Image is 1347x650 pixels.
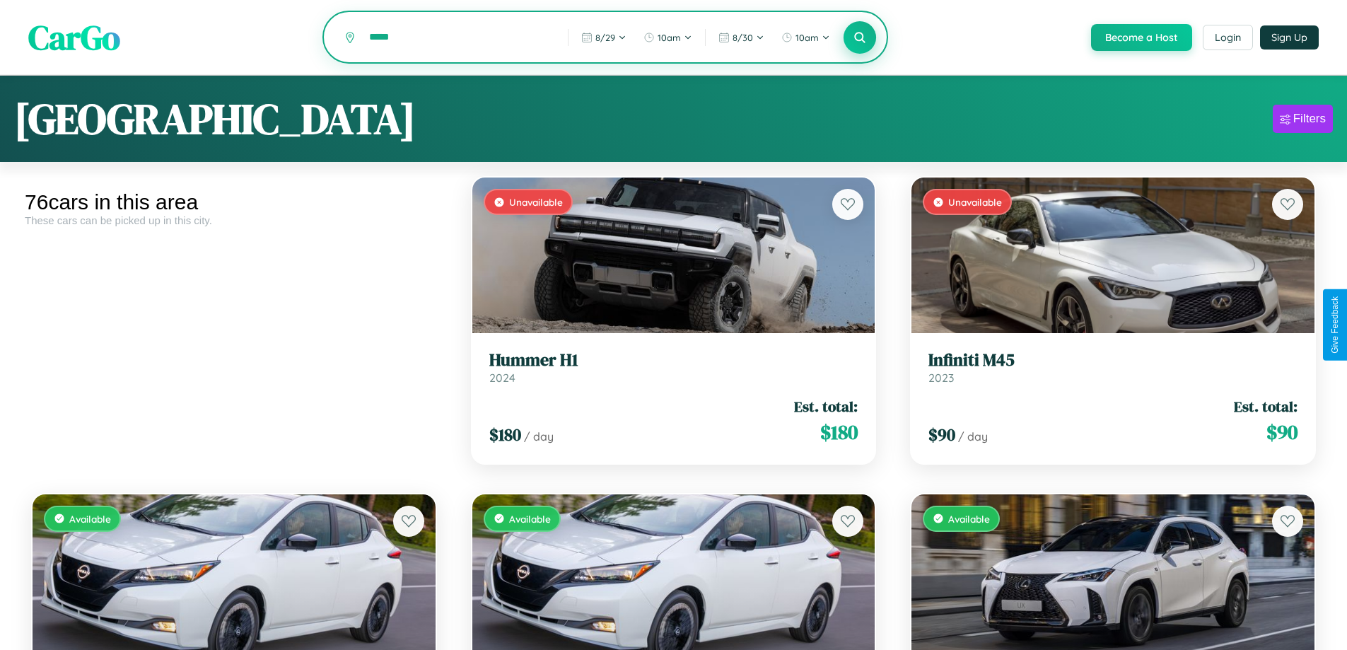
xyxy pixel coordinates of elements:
span: Est. total: [794,396,858,417]
a: Hummer H12024 [489,350,858,385]
div: These cars can be picked up in this city. [25,214,443,226]
span: $ 180 [820,418,858,446]
button: Sign Up [1260,25,1319,50]
span: Available [69,513,111,525]
span: / day [524,429,554,443]
button: 8/30 [711,26,771,49]
span: 2023 [928,371,954,385]
div: 76 cars in this area [25,190,443,214]
button: 8/29 [574,26,634,49]
h3: Hummer H1 [489,350,858,371]
span: 8 / 30 [733,32,753,43]
a: Infiniti M452023 [928,350,1298,385]
span: Unavailable [509,196,563,208]
button: Login [1203,25,1253,50]
span: Est. total: [1234,396,1298,417]
span: CarGo [28,14,120,61]
div: Give Feedback [1330,296,1340,354]
button: 10am [774,26,837,49]
button: Become a Host [1091,24,1192,51]
span: 2024 [489,371,515,385]
h3: Infiniti M45 [928,350,1298,371]
button: Filters [1273,105,1333,133]
span: Available [509,513,551,525]
span: $ 90 [1266,418,1298,446]
span: / day [958,429,988,443]
button: 10am [636,26,699,49]
span: Available [948,513,990,525]
h1: [GEOGRAPHIC_DATA] [14,90,416,148]
span: 10am [658,32,681,43]
span: $ 90 [928,423,955,446]
div: Filters [1293,112,1326,126]
span: 10am [795,32,819,43]
span: 8 / 29 [595,32,615,43]
span: Unavailable [948,196,1002,208]
span: $ 180 [489,423,521,446]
